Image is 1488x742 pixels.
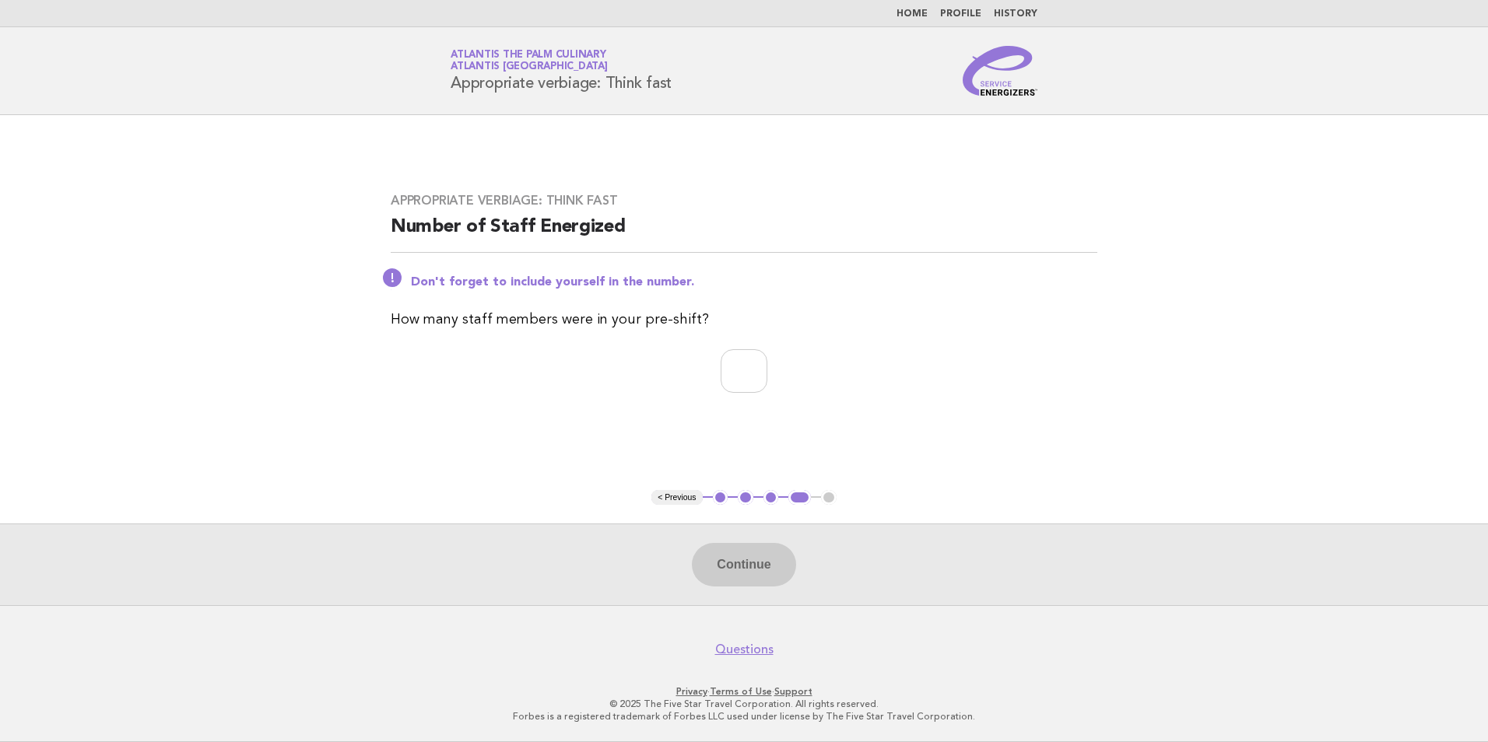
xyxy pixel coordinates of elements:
[451,51,672,91] h1: Appropriate verbiage: Think fast
[411,275,1097,290] p: Don't forget to include yourself in the number.
[940,9,981,19] a: Profile
[994,9,1037,19] a: History
[268,685,1220,698] p: · ·
[763,490,779,506] button: 3
[268,710,1220,723] p: Forbes is a registered trademark of Forbes LLC used under license by The Five Star Travel Corpora...
[268,698,1220,710] p: © 2025 The Five Star Travel Corporation. All rights reserved.
[774,686,812,697] a: Support
[963,46,1037,96] img: Service Energizers
[391,309,1097,331] p: How many staff members were in your pre-shift?
[738,490,753,506] button: 2
[451,50,608,72] a: Atlantis The Palm CulinaryAtlantis [GEOGRAPHIC_DATA]
[391,193,1097,208] h3: Appropriate verbiage: Think fast
[451,62,608,72] span: Atlantis [GEOGRAPHIC_DATA]
[391,215,1097,253] h2: Number of Staff Energized
[651,490,702,506] button: < Previous
[676,686,707,697] a: Privacy
[715,642,774,657] a: Questions
[897,9,928,19] a: Home
[788,490,811,506] button: 4
[713,490,728,506] button: 1
[710,686,772,697] a: Terms of Use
